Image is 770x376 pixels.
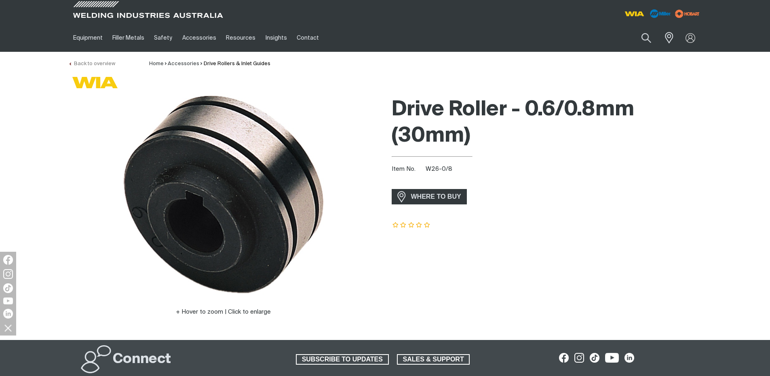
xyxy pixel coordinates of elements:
[3,297,13,304] img: YouTube
[426,166,452,172] span: W26-0/8
[397,354,470,365] a: SALES & SUPPORT
[3,255,13,265] img: Facebook
[1,321,15,335] img: hide socials
[398,354,469,365] span: SALES & SUPPORT
[622,28,660,47] input: Product name or item number...
[149,61,164,66] a: Home
[113,351,171,368] h2: Connect
[260,24,291,52] a: Insights
[296,354,389,365] a: SUBSCRIBE TO UPDATES
[122,93,325,295] img: Drive Roller - 0.6/0.8mm (30mm) Solid 'V' Groove
[633,28,660,47] button: Search products
[3,269,13,279] img: Instagram
[68,24,544,52] nav: Main
[149,60,270,68] nav: Breadcrumb
[204,61,270,66] a: Drive Rollers & Inlet Guides
[171,307,276,317] button: Hover to zoom | Click to enlarge
[68,61,115,66] a: Back to overview
[673,8,702,20] img: miller
[221,24,260,52] a: Resources
[392,97,702,149] h1: Drive Roller - 0.6/0.8mm (30mm)
[392,165,424,174] span: Item No.
[3,283,13,293] img: TikTok
[392,189,467,204] a: WHERE TO BUY
[406,190,466,203] span: WHERE TO BUY
[297,354,388,365] span: SUBSCRIBE TO UPDATES
[168,61,199,66] a: Accessories
[149,24,177,52] a: Safety
[68,24,108,52] a: Equipment
[392,223,431,228] span: Rating: {0}
[292,24,324,52] a: Contact
[108,24,149,52] a: Filler Metals
[3,309,13,319] img: LinkedIn
[177,24,221,52] a: Accessories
